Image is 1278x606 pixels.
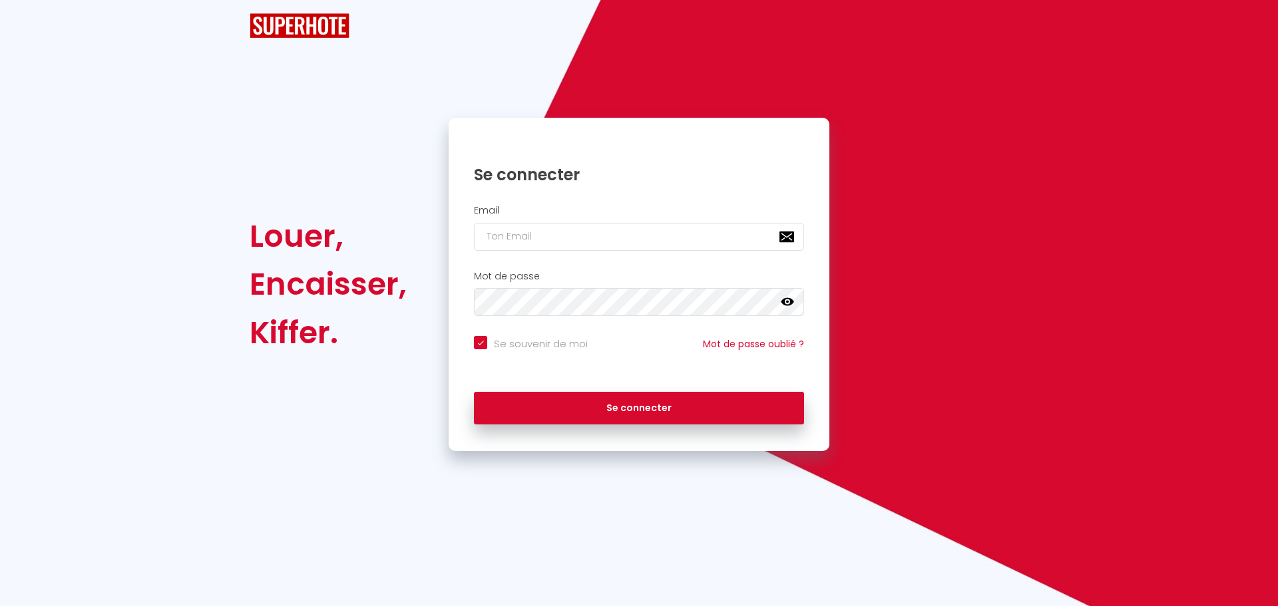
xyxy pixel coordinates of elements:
[250,212,407,260] div: Louer,
[474,223,804,251] input: Ton Email
[250,309,407,357] div: Kiffer.
[474,164,804,185] h1: Se connecter
[474,271,804,282] h2: Mot de passe
[474,392,804,425] button: Se connecter
[703,337,804,351] a: Mot de passe oublié ?
[474,205,804,216] h2: Email
[250,13,349,38] img: SuperHote logo
[250,260,407,308] div: Encaisser,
